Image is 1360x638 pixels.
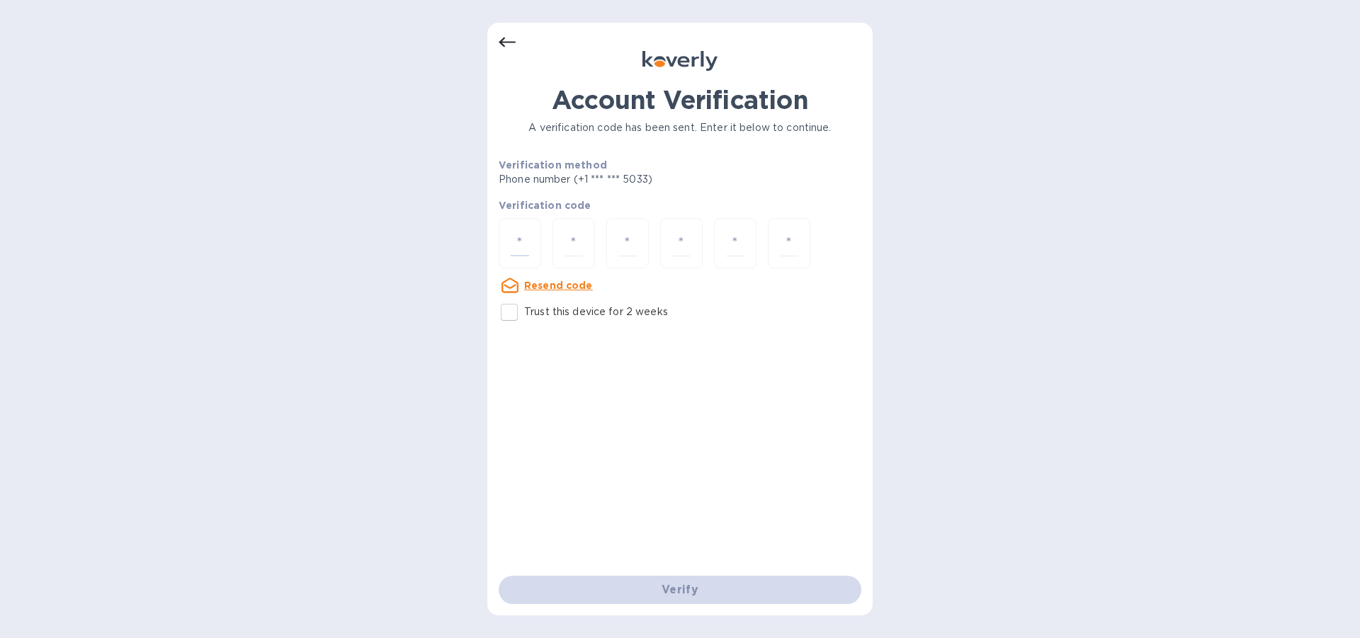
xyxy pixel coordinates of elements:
b: Verification method [499,159,607,171]
u: Resend code [524,280,593,291]
p: Verification code [499,198,861,212]
p: Phone number (+1 *** *** 5033) [499,172,761,187]
p: Trust this device for 2 weeks [524,304,668,319]
h1: Account Verification [499,85,861,115]
p: A verification code has been sent. Enter it below to continue. [499,120,861,135]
